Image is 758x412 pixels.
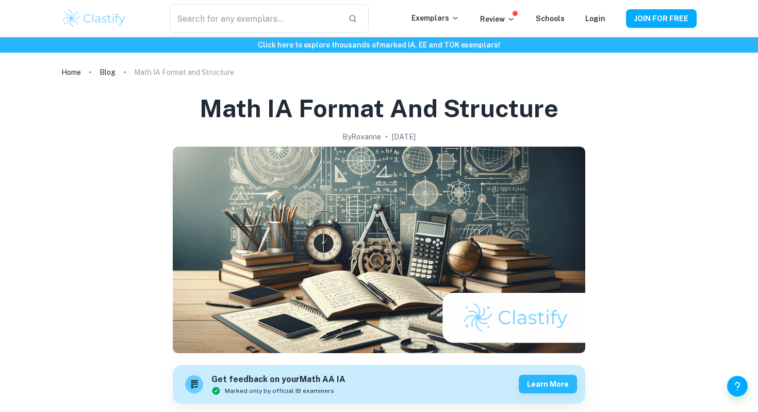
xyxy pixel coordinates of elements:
[727,376,748,397] button: Help and Feedback
[480,13,515,25] p: Review
[626,9,697,28] button: JOIN FOR FREE
[134,67,234,78] p: Math IA Format and Structure
[170,4,340,33] input: Search for any exemplars...
[536,14,565,23] a: Schools
[392,131,416,142] h2: [DATE]
[2,39,756,51] h6: Click here to explore thousands of marked IA, EE and TOK exemplars !
[385,131,388,142] p: •
[100,65,116,80] a: Blog
[200,92,558,125] h1: Math IA Format and Structure
[225,386,334,395] span: Marked only by official IB examiners
[585,14,605,23] a: Login
[211,373,345,386] h6: Get feedback on your Math AA IA
[519,375,577,393] button: Learn more
[173,147,585,353] img: Math IA Format and Structure cover image
[173,365,585,404] a: Get feedback on yourMath AA IAMarked only by official IB examinersLearn more
[411,12,459,24] p: Exemplars
[61,8,127,29] img: Clastify logo
[61,65,81,80] a: Home
[342,131,381,142] h2: By Roxanne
